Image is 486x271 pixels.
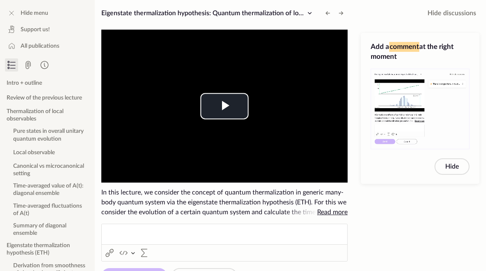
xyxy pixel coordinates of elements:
span: In this lecture, we consider the concept of quantum thermalization in generic many-body quantum s... [101,188,348,217]
span: Support us! [21,25,50,34]
span: Hide menu [21,9,48,17]
span: comment [389,42,419,52]
button: Hide [435,158,470,175]
span: Eigenstate thermalization hypothesis: Quantum thermalization of local observables [101,10,343,16]
button: Eigenstate thermalization hypothesis: Quantum thermalization of local observables [98,7,318,20]
button: Play Video [201,93,249,119]
span: All publications [21,42,59,50]
span: Read more [317,209,348,215]
div: Video Player [101,30,348,183]
span: Hide discussions [428,8,476,18]
h3: Add a at the right moment [371,42,470,62]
